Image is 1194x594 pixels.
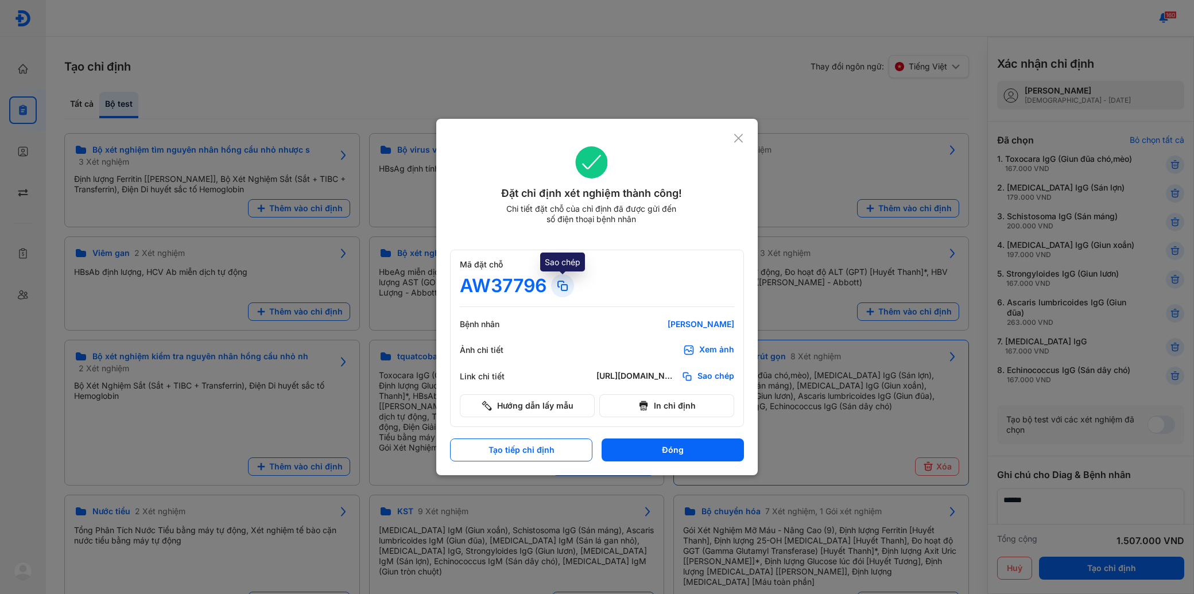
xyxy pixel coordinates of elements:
[596,371,677,382] div: [URL][DOMAIN_NAME]
[699,344,734,356] div: Xem ảnh
[596,319,734,329] div: [PERSON_NAME]
[460,345,529,355] div: Ảnh chi tiết
[460,319,529,329] div: Bệnh nhân
[602,438,744,461] button: Đóng
[460,394,595,417] button: Hướng dẫn lấy mẫu
[599,394,734,417] button: In chỉ định
[460,274,546,297] div: AW37796
[450,185,733,201] div: Đặt chỉ định xét nghiệm thành công!
[460,371,529,382] div: Link chi tiết
[697,371,734,382] span: Sao chép
[501,204,681,224] div: Chi tiết đặt chỗ của chỉ định đã được gửi đến số điện thoại bệnh nhân
[460,259,734,270] div: Mã đặt chỗ
[450,438,592,461] button: Tạo tiếp chỉ định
